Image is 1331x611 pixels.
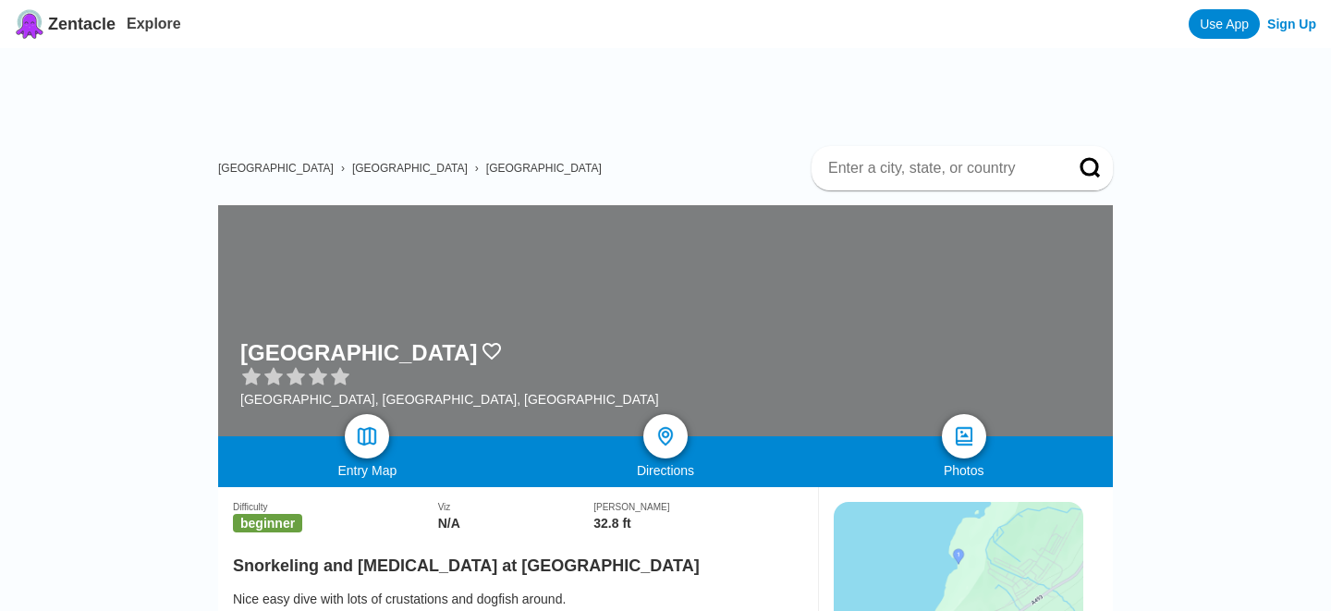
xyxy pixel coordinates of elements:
[438,516,594,531] div: N/A
[233,502,438,512] div: Difficulty
[127,16,181,31] a: Explore
[593,516,803,531] div: 32.8 ft
[48,15,116,34] span: Zentacle
[475,162,479,175] span: ›
[486,162,602,175] a: [GEOGRAPHIC_DATA]
[1267,17,1316,31] a: Sign Up
[352,162,468,175] a: [GEOGRAPHIC_DATA]
[218,162,334,175] a: [GEOGRAPHIC_DATA]
[345,414,389,458] a: map
[826,159,1054,177] input: Enter a city, state, or country
[233,514,302,532] span: beginner
[233,545,803,576] h2: Snorkeling and [MEDICAL_DATA] at [GEOGRAPHIC_DATA]
[218,463,517,478] div: Entry Map
[1189,9,1260,39] a: Use App
[953,425,975,447] img: photos
[654,425,677,447] img: directions
[356,425,378,447] img: map
[240,392,659,407] div: [GEOGRAPHIC_DATA], [GEOGRAPHIC_DATA], [GEOGRAPHIC_DATA]
[593,502,803,512] div: [PERSON_NAME]
[814,463,1113,478] div: Photos
[15,9,116,39] a: Zentacle logoZentacle
[517,463,815,478] div: Directions
[15,9,44,39] img: Zentacle logo
[438,502,594,512] div: Viz
[240,340,477,366] h1: [GEOGRAPHIC_DATA]
[341,162,345,175] span: ›
[942,414,986,458] a: photos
